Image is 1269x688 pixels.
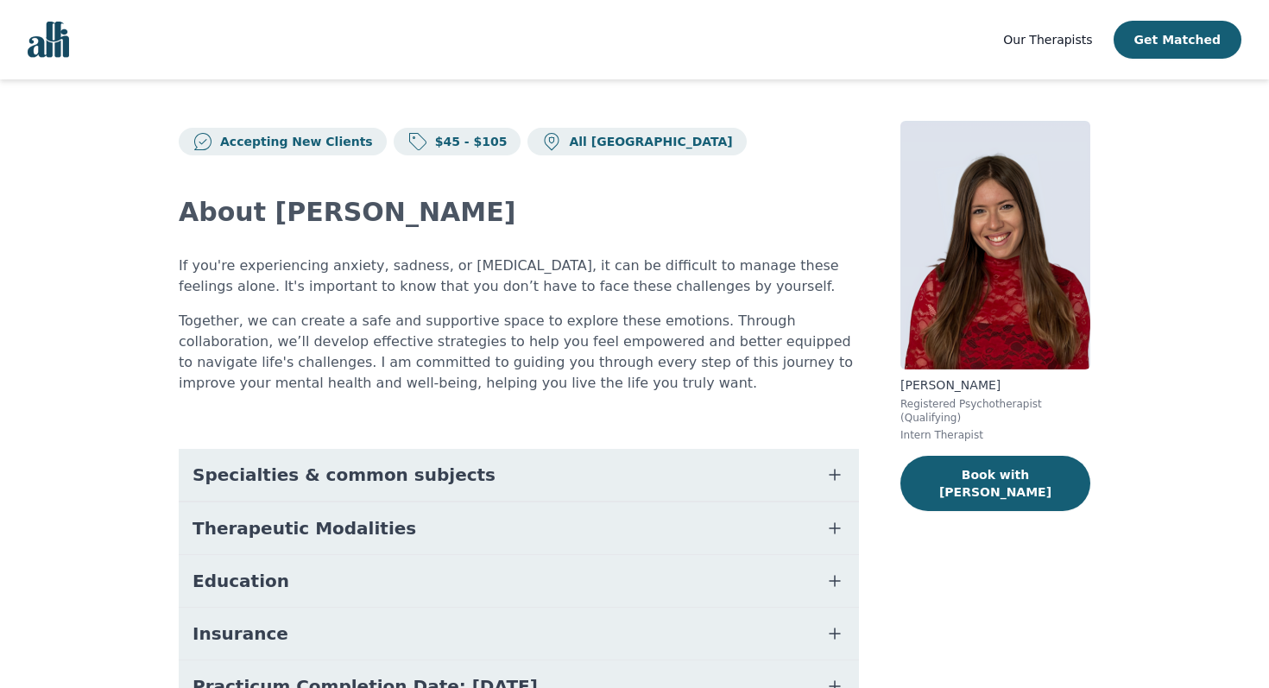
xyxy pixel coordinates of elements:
[1114,21,1241,59] button: Get Matched
[193,569,289,593] span: Education
[179,608,859,660] button: Insurance
[179,311,859,394] p: Together, we can create a safe and supportive space to explore these emotions. Through collaborat...
[900,456,1090,511] button: Book with [PERSON_NAME]
[193,622,288,646] span: Insurance
[179,197,859,228] h2: About [PERSON_NAME]
[28,22,69,58] img: alli logo
[193,463,496,487] span: Specialties & common subjects
[213,133,373,150] p: Accepting New Clients
[900,428,1090,442] p: Intern Therapist
[1003,29,1092,50] a: Our Therapists
[1003,33,1092,47] span: Our Therapists
[428,133,508,150] p: $45 - $105
[179,449,859,501] button: Specialties & common subjects
[900,376,1090,394] p: [PERSON_NAME]
[179,256,859,297] p: If you're experiencing anxiety, sadness, or [MEDICAL_DATA], it can be difficult to manage these f...
[900,397,1090,425] p: Registered Psychotherapist (Qualifying)
[900,121,1090,369] img: Alisha_Levine
[179,555,859,607] button: Education
[562,133,732,150] p: All [GEOGRAPHIC_DATA]
[193,516,416,540] span: Therapeutic Modalities
[179,502,859,554] button: Therapeutic Modalities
